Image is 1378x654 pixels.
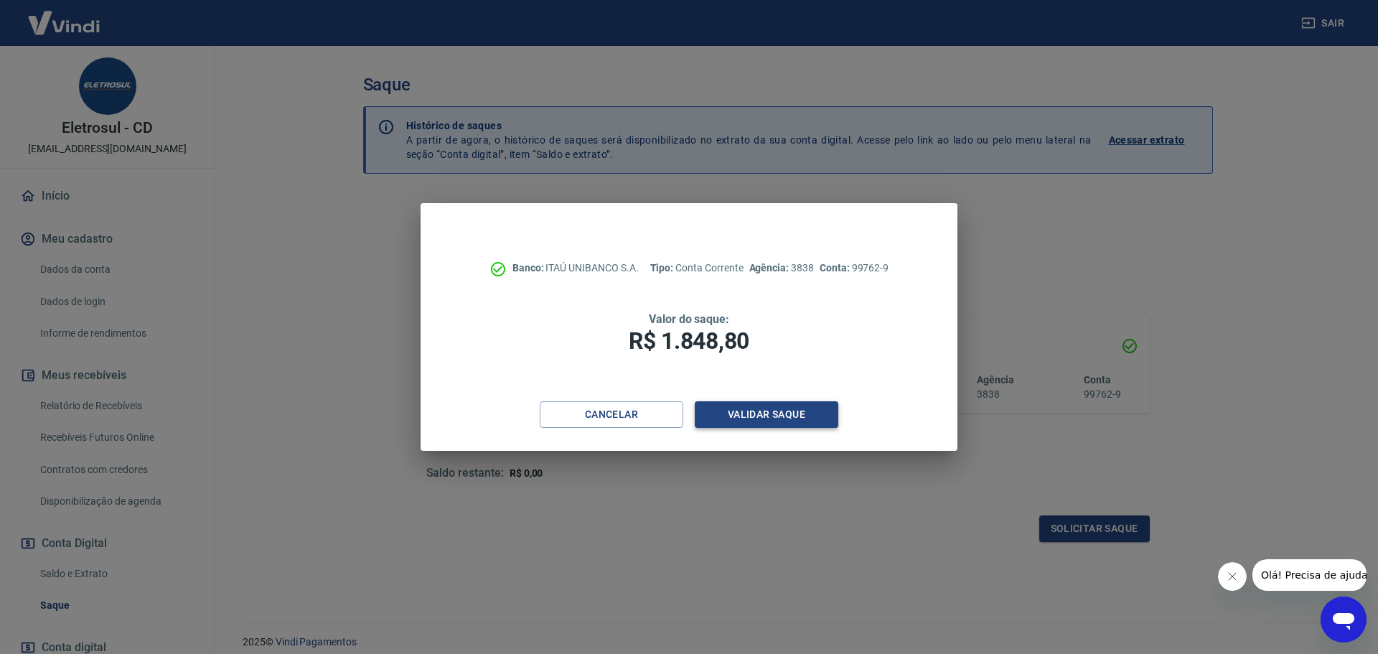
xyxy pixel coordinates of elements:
span: Valor do saque: [649,312,729,326]
button: Validar saque [695,401,838,428]
p: 3838 [749,261,814,276]
p: Conta Corrente [650,261,744,276]
iframe: Botão para abrir a janela de mensagens [1321,597,1367,643]
span: Conta: [820,262,852,274]
button: Cancelar [540,401,683,428]
iframe: Mensagem da empresa [1252,559,1367,591]
span: Banco: [512,262,546,274]
span: Tipo: [650,262,676,274]
span: R$ 1.848,80 [629,327,749,355]
iframe: Fechar mensagem [1218,562,1247,591]
p: ITAÚ UNIBANCO S.A. [512,261,639,276]
p: 99762-9 [820,261,889,276]
span: Olá! Precisa de ajuda? [9,10,121,22]
span: Agência: [749,262,792,274]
